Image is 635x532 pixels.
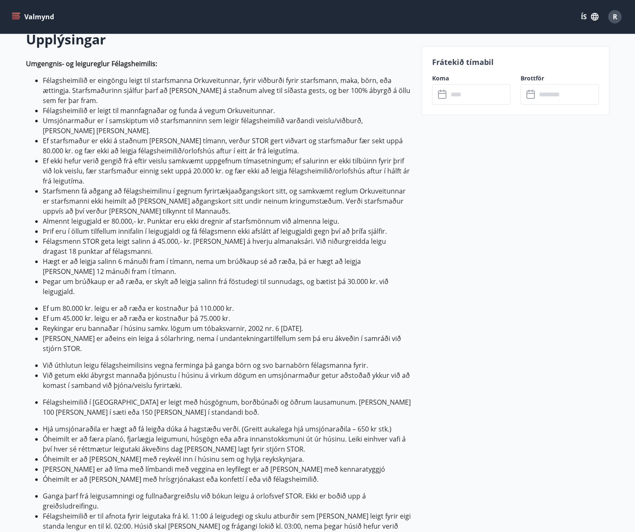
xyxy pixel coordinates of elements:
button: ÍS [576,9,603,24]
li: Félagsheimilið í [GEOGRAPHIC_DATA] er leigt með húsgögnum, borðbúnaði og öð​rum lausamunum. [PERS... [43,397,412,417]
p: Frátekið tímabil [432,57,599,67]
li: Ef um 45.000 kr. leigu er að ræða er kostnaður þá 75.000 kr. [43,313,412,323]
li: Ef ekki hefur verið gengið frá eftir veislu samkvæmt uppgefnum tímasetningum; ef salurinn er ekki... [43,156,412,186]
button: R [605,7,625,27]
li: Umsjónarmaður er í samskiptum við starfsmanninn sem leigir félagsheimilið varðandi veislu/viðburð... [43,116,412,136]
li: Við úthlutun leigu félagsheimilisins vegna ferminga þá ganga börn og svo barnabörn félagsmanna fy... [43,360,412,370]
li: [PERSON_NAME] er aðeins ein leiga á sólarhring, nema í undantekningartilfellum sem þá eru ákveðin... [43,333,412,354]
h2: Upplýsingar [26,30,412,49]
label: Brottför [521,74,599,83]
li: Þegar um brúðkaup er að ræða, er skylt að leigja salinn frá föstudegi til sunnudags, og bætist þá... [43,276,412,297]
li: Ganga þarf frá leigusamningi og fullnaðargreiðslu við bókun leigu á orlofsvef STOR. Ekki er boðið... [43,491,412,511]
li: Hjá umsjónaraðila er hægt að fá leigða dúka á hagstæðu verði. (Greitt aukalega hjá umsjónaraðila ... [43,424,412,434]
label: Koma [432,74,511,83]
li: Félagsmenn STOR geta leigt salinn á 45.000,- kr. [PERSON_NAME] á hverju almanaksári. Við niðurgre... [43,236,412,256]
li: Almennt leigugjald er 80.000,- kr. Punktar eru ekki dregnir af starfsmönnum við almenna leigu. [43,216,412,226]
span: R [613,12,617,21]
button: menu [10,9,57,24]
li: Félagsheimilið er eingöngu leigt til starfsmanna Orkuveitunnar, fyrir viðburði fyrir starfsmann, ... [43,75,412,106]
li: [PERSON_NAME] er að líma með límbandi með veggina en leyfilegt er að [PERSON_NAME] með kennaratyggjó [43,464,412,474]
li: Starfsmenn fá aðgang að félagsheimilinu í gegnum fyrirtækjaaðgangskort sitt, og samkvæmt reglum O... [43,186,412,216]
li: Óheimilt er að færa píanó, fjarlægja leigumuni, húsgögn eða aðra innanstokksmuni út úr húsinu. Le... [43,434,412,454]
li: Þrif eru í öllum tilfellum innifalin í leigugjaldi og fá félagsmenn ekki afslátt af leigugjaldi g... [43,226,412,236]
li: Ef um 80.000 kr. leigu er að ræða er kostnaður þá 110.000 kr. [43,303,412,313]
li: Félagsheimilið er leigt til mannfagnaðar og funda á vegum Orkuveitunnar. [43,106,412,116]
li: Óheimilt er að [PERSON_NAME] með hrísgrjónakast eða konfettí í eða við félagsheimilið. [43,474,412,484]
li: Óheimilt er að [PERSON_NAME] með reykvél inn í húsinu sem og hylja reykskynjara. [43,454,412,464]
li: Hægt er að leigja salinn 6 mánuði fram í tímann, nema um brúðkaup sé að ræða, þá er hægt að leigj... [43,256,412,276]
li: Við getum ekki ábyrgst mannaða þjónustu í húsinu á virkum dögum en umsjónarmaður getur aðstoðað y... [43,370,412,390]
strong: Umgengnis- og leigureglur Félagsheimilis: [26,59,157,68]
li: Ef starfsmaður er ekki á staðnum [PERSON_NAME] tímann, verður STOR gert viðvart og starfsmaður fæ... [43,136,412,156]
li: Reykingar eru bannaðar í húsinu samkv. lögum um tóbaksvarnir, 2002 nr. 6 [DATE]. [43,323,412,333]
